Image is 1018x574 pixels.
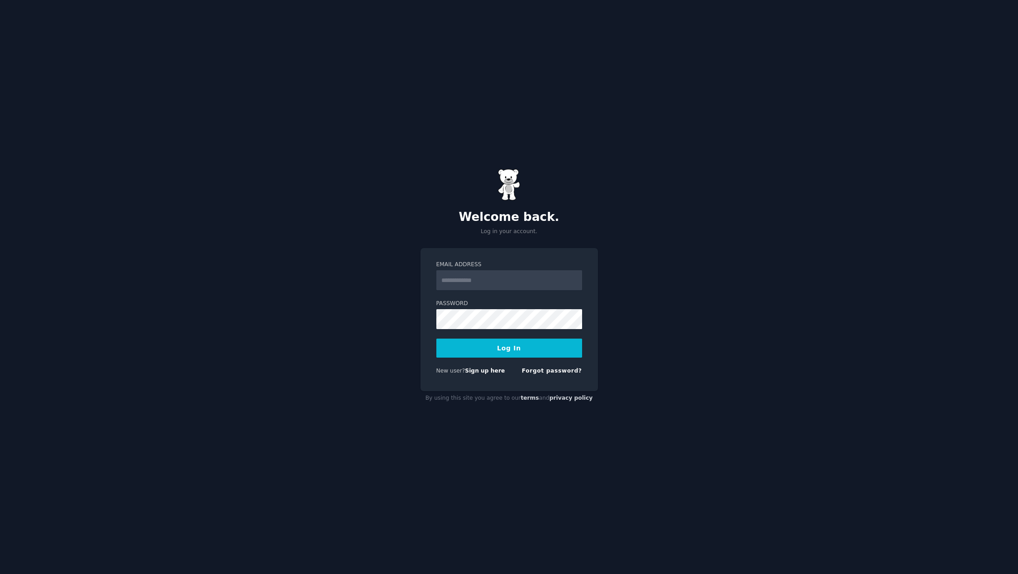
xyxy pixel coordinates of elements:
img: Gummy Bear [498,169,521,201]
p: Log in your account. [421,228,598,236]
span: New user? [436,368,465,374]
button: Log In [436,339,582,358]
div: By using this site you agree to our and [421,391,598,406]
a: terms [521,395,539,401]
label: Password [436,300,582,308]
a: Sign up here [465,368,505,374]
a: Forgot password? [522,368,582,374]
a: privacy policy [550,395,593,401]
h2: Welcome back. [421,210,598,225]
label: Email Address [436,261,582,269]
